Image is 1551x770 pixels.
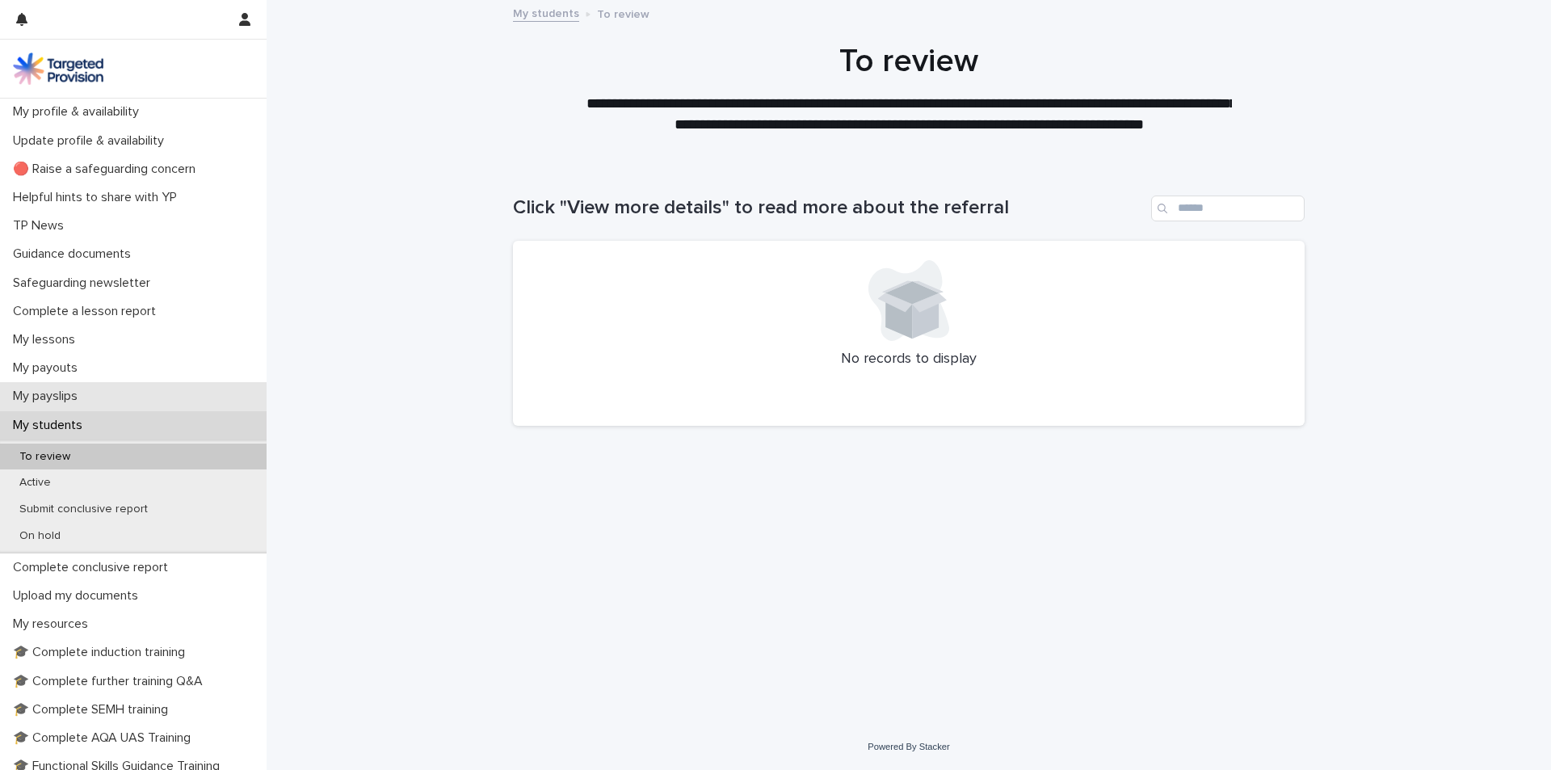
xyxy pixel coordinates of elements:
p: 🔴 Raise a safeguarding concern [6,162,208,177]
p: 🎓 Complete induction training [6,645,198,660]
p: Guidance documents [6,246,144,262]
p: My profile & availability [6,104,152,120]
p: Helpful hints to share with YP [6,190,190,205]
p: To review [597,4,649,22]
p: No records to display [532,351,1285,368]
p: 🎓 Complete further training Q&A [6,674,216,689]
h1: Click "View more details" to read more about the referral [513,196,1145,220]
p: 🎓 Complete AQA UAS Training [6,730,204,746]
img: M5nRWzHhSzIhMunXDL62 [13,53,103,85]
p: Safeguarding newsletter [6,276,163,291]
p: My lessons [6,332,88,347]
p: Complete a lesson report [6,304,169,319]
p: On hold [6,529,74,543]
a: Powered By Stacker [868,742,949,751]
p: 🎓 Complete SEMH training [6,702,181,717]
p: Complete conclusive report [6,560,181,575]
p: Update profile & availability [6,133,177,149]
p: To review [6,450,83,464]
p: Submit conclusive report [6,503,161,516]
h1: To review [513,42,1305,81]
input: Search [1151,196,1305,221]
p: Active [6,476,64,490]
p: My payslips [6,389,90,404]
a: My students [513,3,579,22]
p: My students [6,418,95,433]
p: TP News [6,218,77,234]
p: Upload my documents [6,588,151,604]
p: My payouts [6,360,90,376]
p: My resources [6,616,101,632]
